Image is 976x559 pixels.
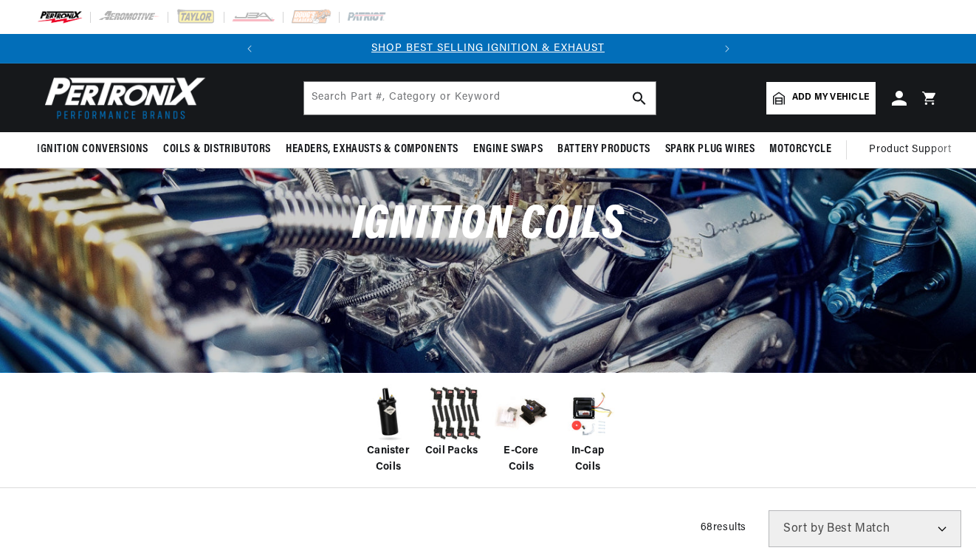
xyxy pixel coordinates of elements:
[492,384,551,476] a: E-Core Coils E-Core Coils
[156,132,278,167] summary: Coils & Distributors
[264,41,712,57] div: Announcement
[623,82,656,114] button: search button
[304,82,656,114] input: Search Part #, Category or Keyword
[783,523,824,535] span: Sort by
[278,132,466,167] summary: Headers, Exhausts & Components
[869,142,951,158] span: Product Support
[264,41,712,57] div: 1 of 2
[869,132,958,168] summary: Product Support
[492,443,551,476] span: E-Core Coils
[163,142,271,157] span: Coils & Distributors
[658,132,763,167] summary: Spark Plug Wires
[766,82,876,114] a: Add my vehicle
[557,142,650,157] span: Battery Products
[701,522,746,533] span: 68 results
[425,443,478,459] span: Coil Packs
[473,142,543,157] span: Engine Swaps
[359,384,418,443] img: Canister Coils
[769,510,961,547] select: Sort by
[359,384,418,476] a: Canister Coils Canister Coils
[665,142,755,157] span: Spark Plug Wires
[466,132,550,167] summary: Engine Swaps
[359,443,418,476] span: Canister Coils
[558,384,617,443] img: In-Cap Coils
[792,91,869,105] span: Add my vehicle
[558,384,617,476] a: In-Cap Coils In-Cap Coils
[425,384,484,443] img: Coil Packs
[37,132,156,167] summary: Ignition Conversions
[769,142,831,157] span: Motorcycle
[37,72,207,123] img: Pertronix
[235,34,264,64] button: Translation missing: en.sections.announcements.previous_announcement
[558,443,617,476] span: In-Cap Coils
[37,142,148,157] span: Ignition Conversions
[425,384,484,459] a: Coil Packs Coil Packs
[550,132,658,167] summary: Battery Products
[762,132,839,167] summary: Motorcycle
[492,384,551,443] img: E-Core Coils
[712,34,742,64] button: Translation missing: en.sections.announcements.next_announcement
[352,202,624,250] span: Ignition Coils
[286,142,458,157] span: Headers, Exhausts & Components
[371,43,605,54] a: SHOP BEST SELLING IGNITION & EXHAUST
